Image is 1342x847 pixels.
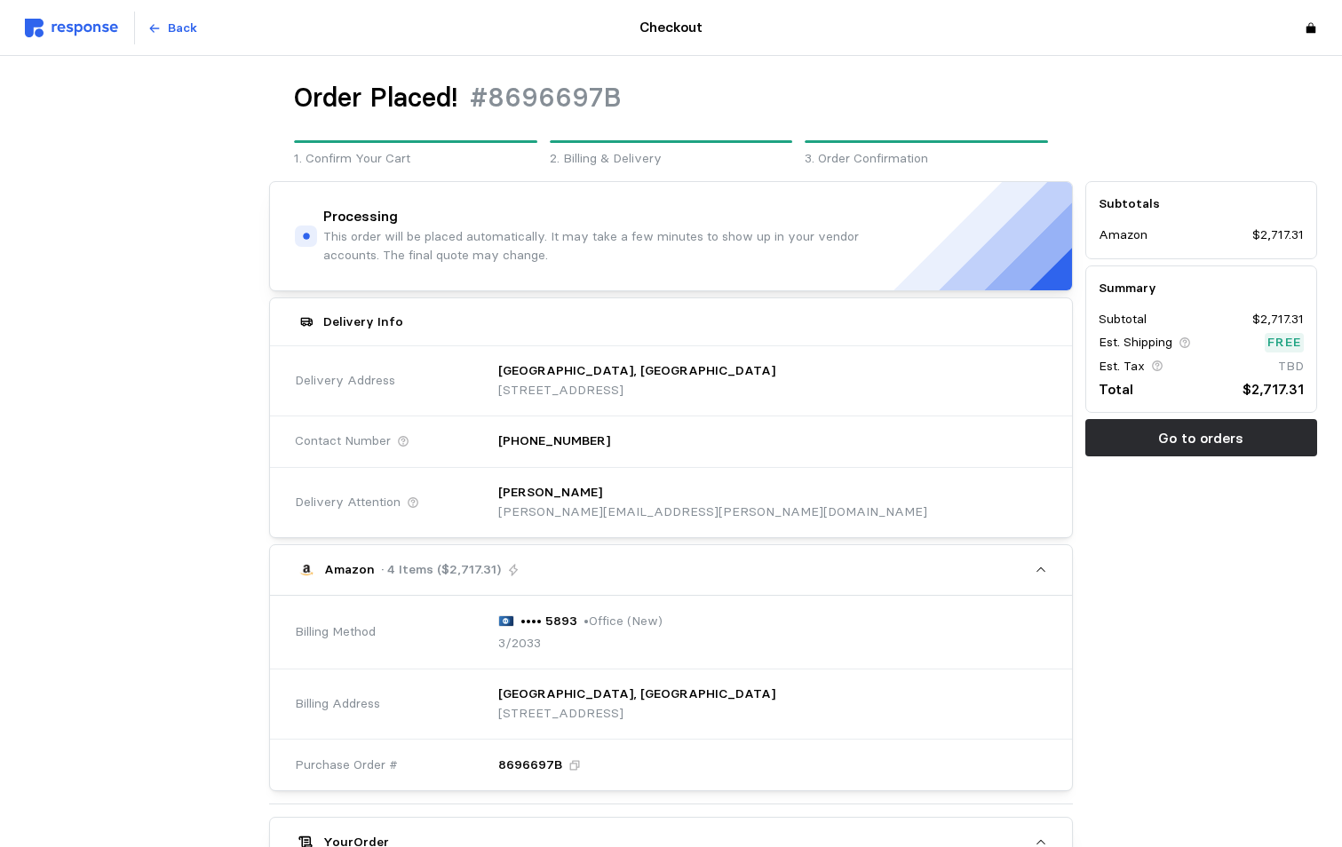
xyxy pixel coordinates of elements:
h4: Processing [323,207,398,227]
img: svg%3e [25,19,118,37]
button: Amazon· 4 Items ($2,717.31) [270,545,1071,595]
button: Back [138,12,207,45]
p: Subtotal [1099,310,1147,329]
p: 8696697B [498,756,562,775]
p: Free [1267,333,1301,352]
p: Amazon [1099,226,1147,245]
button: Go to orders [1085,419,1317,456]
p: Total [1099,378,1133,400]
span: Delivery Address [295,371,395,391]
h1: Order Placed! [294,81,457,115]
p: · 4 Items ($2,717.31) [381,560,501,580]
p: $2,717.31 [1252,226,1304,245]
p: • Office (New) [584,612,663,631]
p: [GEOGRAPHIC_DATA], [GEOGRAPHIC_DATA] [498,685,775,704]
h5: Summary [1099,279,1304,297]
h5: Delivery Info [323,313,403,331]
p: 3/2033 [498,634,541,653]
p: TBD [1278,357,1304,376]
p: [PERSON_NAME] [498,483,602,503]
p: $2,717.31 [1243,378,1304,400]
p: [STREET_ADDRESS] [498,381,775,400]
span: Billing Method [295,622,376,642]
div: Amazon· 4 Items ($2,717.31) [270,596,1071,790]
h5: Subtotals [1099,194,1304,213]
p: [PHONE_NUMBER] [498,431,610,451]
p: •••• 5893 [520,612,577,631]
p: Go to orders [1158,427,1243,449]
h4: Checkout [639,18,703,38]
p: [STREET_ADDRESS] [498,704,775,724]
span: Billing Address [295,694,380,714]
p: Amazon [324,560,375,580]
p: Est. Shipping [1099,333,1172,352]
p: 2. Billing & Delivery [550,149,792,169]
p: Est. Tax [1099,357,1145,376]
span: Contact Number [295,431,391,451]
img: svg%3e [498,615,514,626]
span: Purchase Order # [295,756,398,775]
p: 3. Order Confirmation [805,149,1047,169]
p: This order will be placed automatically. It may take a few minutes to show up in your vendor acco... [323,227,859,265]
p: Back [168,19,197,38]
p: $2,717.31 [1252,310,1304,329]
h1: #8696697B [470,81,621,115]
p: [GEOGRAPHIC_DATA], [GEOGRAPHIC_DATA] [498,361,775,381]
p: 1. Confirm Your Cart [294,149,536,169]
p: [PERSON_NAME][EMAIL_ADDRESS][PERSON_NAME][DOMAIN_NAME] [498,503,927,522]
span: Delivery Attention [295,493,401,512]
